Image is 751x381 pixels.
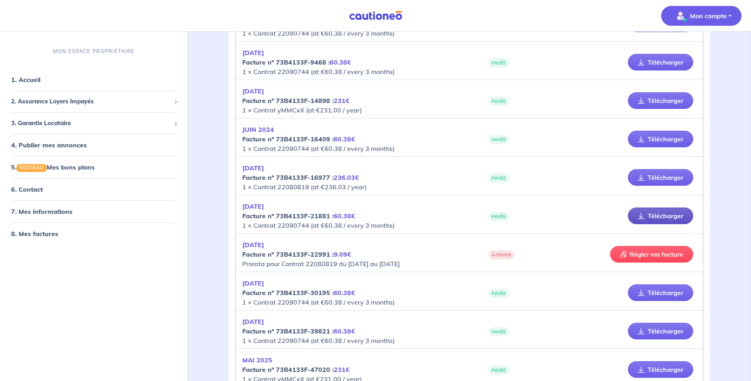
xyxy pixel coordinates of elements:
[242,173,359,181] strong: Facture nº 73B4133F-16977 :
[334,212,355,220] em: 60.38€
[11,119,171,128] span: 3. Garantie Locataire
[242,48,469,76] p: 1 × Contrat 22090744 (at €60.38 / every 3 months)
[242,202,469,230] p: 1 × Contrat 22090744 (at €60.38 / every 3 months)
[11,163,95,171] a: 5.NOUVEAUMes bons plans
[3,182,184,198] div: 6. Contact
[242,163,469,192] p: 1 × Contrat 22080819 (at €236.03 / year)
[11,230,58,238] a: 8. Mes factures
[334,289,355,297] em: 60.38€
[489,327,509,336] span: PAYÉE
[11,141,87,149] a: 4. Publier mes annonces
[242,135,355,143] strong: Facture nº 73B4133F-16409 :
[242,87,264,95] em: [DATE]
[242,366,350,373] strong: Facture nº 73B4133F-47020 :
[334,366,350,373] em: 231€
[11,97,171,106] span: 2. Assurance Loyers Impayés
[628,54,693,70] a: Télécharger
[334,135,355,143] em: 60.38€
[3,226,184,242] div: 8. Mes factures
[242,240,469,269] p: Prorata pour Contrat 22080819 du [DATE] au [DATE]
[242,241,264,249] em: [DATE]
[489,250,514,259] span: À PAYER
[242,356,272,364] em: MAI 2025
[242,278,469,307] p: 1 × Contrat 22090744 (at €60.38 / every 3 months)
[628,92,693,109] a: Télécharger
[489,58,509,67] span: PAYÉE
[661,6,741,26] button: illu_account_valid_menu.svgMon compte
[628,284,693,301] a: Télécharger
[242,279,264,287] em: [DATE]
[3,72,184,88] div: 1. Accueil
[242,317,469,345] p: 1 × Contrat 22090744 (at €60.38 / every 3 months)
[242,289,355,297] strong: Facture nº 73B4133F-30195 :
[489,173,509,183] span: PAYÉE
[3,159,184,175] div: 5.NOUVEAUMes bons plans
[334,97,350,105] em: 231€
[489,212,509,221] span: PAYÉE
[242,164,264,172] em: [DATE]
[628,131,693,147] a: Télécharger
[628,208,693,224] a: Télécharger
[242,86,469,115] p: 1 × Contrat yMMCxX (at €231.00 / year)
[11,76,40,84] a: 1. Accueil
[242,318,264,326] em: [DATE]
[11,208,72,216] a: 7. Mes informations
[489,366,509,375] span: PAYÉE
[242,202,264,210] em: [DATE]
[346,11,405,21] img: Cautioneo
[242,49,264,57] em: [DATE]
[242,97,350,105] strong: Facture nº 73B4133F-14898 :
[690,11,727,21] p: Mon compte
[628,169,693,186] a: Télécharger
[11,186,43,194] a: 6. Contact
[334,173,359,181] em: 236.03€
[628,323,693,339] a: Télécharger
[242,126,274,133] em: JUIN 2024
[242,58,351,66] strong: Facture nº 73B4133F-9468 :
[334,327,355,335] em: 60.38€
[53,48,135,55] p: MON ESPACE PROPRIÉTAIRE
[674,10,687,22] img: illu_account_valid_menu.svg
[489,289,509,298] span: PAYÉE
[628,361,693,378] a: Télécharger
[330,58,351,66] em: 60.38€
[242,125,469,153] p: 1 × Contrat 22090744 (at €60.38 / every 3 months)
[3,204,184,220] div: 7. Mes informations
[610,246,693,263] a: Régler ma facture
[3,116,184,131] div: 3. Garantie Locataire
[242,250,351,258] strong: Facture nº 73B4133F-22991 :
[489,97,509,106] span: PAYÉE
[242,212,355,220] strong: Facture nº 73B4133F-21881 :
[3,137,184,153] div: 4. Publier mes annonces
[242,327,355,335] strong: Facture nº 73B4133F-39821 :
[489,135,509,144] span: PAYÉE
[334,250,351,258] em: 9.09€
[3,94,184,109] div: 2. Assurance Loyers Impayés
